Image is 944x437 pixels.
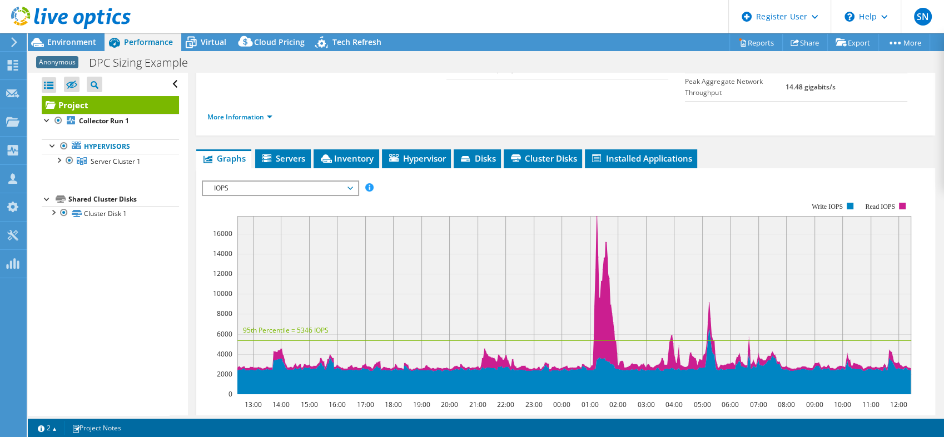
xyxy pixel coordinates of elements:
[441,400,458,409] text: 20:00
[694,400,711,409] text: 05:00
[385,400,402,409] text: 18:00
[68,193,179,206] div: Shared Cluster Disks
[509,153,577,164] span: Cluster Disks
[243,325,329,335] text: 95th Percentile = 5346 IOPS
[582,400,599,409] text: 01:00
[878,34,930,51] a: More
[84,57,205,69] h1: DPC Sizing Example
[862,400,880,409] text: 11:00
[497,400,514,409] text: 22:00
[722,400,739,409] text: 06:00
[213,229,232,238] text: 16000
[217,309,232,318] text: 8000
[332,37,381,47] span: Tech Refresh
[217,349,232,359] text: 4000
[387,153,445,164] span: Hypervisor
[42,139,179,154] a: Hypervisors
[254,37,305,47] span: Cloud Pricing
[834,400,851,409] text: 10:00
[124,37,173,47] span: Performance
[217,369,232,379] text: 2000
[42,114,179,128] a: Collector Run 1
[609,400,627,409] text: 02:00
[228,389,232,399] text: 0
[202,153,246,164] span: Graphs
[30,421,64,435] a: 2
[42,206,179,220] a: Cluster Disk 1
[319,153,374,164] span: Inventory
[413,400,430,409] text: 19:00
[782,34,828,51] a: Share
[213,249,232,258] text: 14000
[213,269,232,278] text: 12000
[357,400,374,409] text: 17:00
[806,400,823,409] text: 09:00
[553,400,570,409] text: 00:00
[208,182,351,195] span: IOPS
[36,56,78,68] span: Anonymous
[638,400,655,409] text: 03:00
[812,203,843,210] text: Write IOPS
[217,329,232,339] text: 6000
[844,12,854,22] svg: \n
[786,82,836,92] b: 14.48 gigabits/s
[866,203,896,210] text: Read IOPS
[329,400,346,409] text: 16:00
[261,153,305,164] span: Servers
[685,76,785,98] label: Peak Aggregate Network Throughput
[914,8,932,26] span: SN
[590,153,692,164] span: Installed Applications
[91,157,141,166] span: Server Cluster 1
[201,37,226,47] span: Virtual
[213,289,232,298] text: 10000
[890,400,907,409] text: 12:00
[469,400,486,409] text: 21:00
[42,154,179,168] a: Server Cluster 1
[459,153,495,164] span: Disks
[729,34,783,51] a: Reports
[827,34,879,51] a: Export
[778,400,795,409] text: 08:00
[272,400,290,409] text: 14:00
[64,421,129,435] a: Project Notes
[750,400,767,409] text: 07:00
[604,64,633,74] b: 31.00 TiB
[47,37,96,47] span: Environment
[665,400,683,409] text: 04:00
[42,96,179,114] a: Project
[301,400,318,409] text: 15:00
[207,112,272,122] a: More Information
[79,116,129,125] b: Collector Run 1
[525,400,543,409] text: 23:00
[245,400,262,409] text: 13:00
